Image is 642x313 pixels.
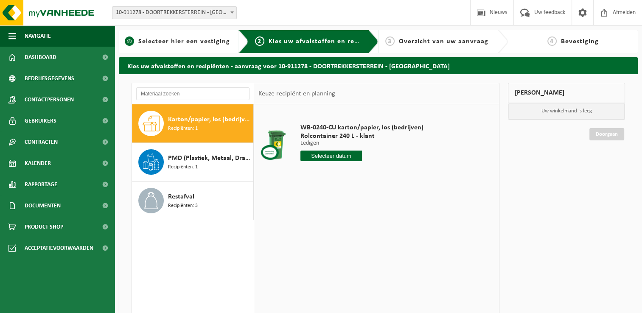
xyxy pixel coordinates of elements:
div: [PERSON_NAME] [508,83,625,103]
button: Restafval Recipiënten: 3 [132,182,254,220]
span: Dashboard [25,47,56,68]
span: PMD (Plastiek, Metaal, Drankkartons) (bedrijven) [168,153,251,163]
span: Recipiënten: 1 [168,163,198,171]
a: 1Selecteer hier een vestiging [123,36,232,47]
h2: Kies uw afvalstoffen en recipiënten - aanvraag voor 10-911278 - DOORTREKKERSTERREIN - [GEOGRAPHIC... [119,57,638,74]
button: PMD (Plastiek, Metaal, Drankkartons) (bedrijven) Recipiënten: 1 [132,143,254,182]
span: 3 [385,36,395,46]
p: Uw winkelmand is leeg [508,103,625,119]
span: Gebruikers [25,110,56,131]
span: Navigatie [25,25,51,47]
span: Contactpersonen [25,89,74,110]
span: Bevestiging [561,38,599,45]
span: Recipiënten: 3 [168,202,198,210]
span: Bedrijfsgegevens [25,68,74,89]
span: Recipiënten: 1 [168,125,198,133]
span: WB-0240-CU karton/papier, los (bedrijven) [300,123,423,132]
a: Doorgaan [589,128,624,140]
span: Product Shop [25,216,63,238]
span: Acceptatievoorwaarden [25,238,93,259]
span: 10-911278 - DOORTREKKERSTERREIN - LILLE [112,6,237,19]
span: 10-911278 - DOORTREKKERSTERREIN - LILLE [112,7,236,19]
button: Karton/papier, los (bedrijven) Recipiënten: 1 [132,104,254,143]
input: Selecteer datum [300,151,362,161]
span: Overzicht van uw aanvraag [399,38,488,45]
span: Rapportage [25,174,57,195]
span: 4 [547,36,557,46]
span: Karton/papier, los (bedrijven) [168,115,251,125]
span: Kalender [25,153,51,174]
span: 1 [125,36,134,46]
div: Keuze recipiënt en planning [254,83,339,104]
span: 2 [255,36,264,46]
span: Rolcontainer 240 L - klant [300,132,423,140]
p: Ledigen [300,140,423,146]
input: Materiaal zoeken [136,87,250,100]
span: Restafval [168,192,194,202]
span: Contracten [25,131,58,153]
span: Kies uw afvalstoffen en recipiënten [269,38,385,45]
span: Documenten [25,195,61,216]
span: Selecteer hier een vestiging [138,38,230,45]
